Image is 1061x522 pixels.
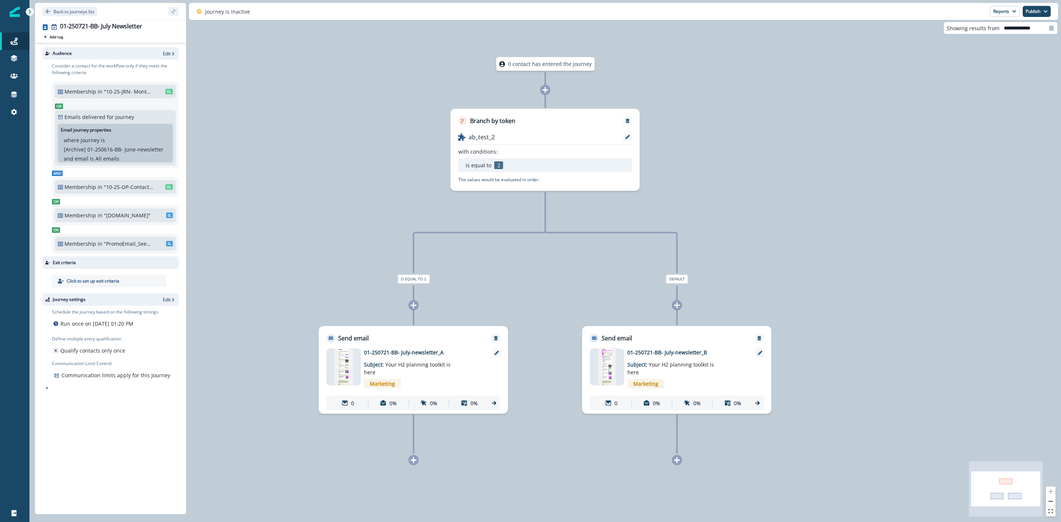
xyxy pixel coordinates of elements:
[61,127,111,133] p: Email journey properties
[166,213,173,218] span: SL
[458,148,498,155] p: with conditions:
[53,259,76,266] p: Exit criteria
[351,399,354,407] p: 0
[602,334,632,343] p: Send email
[494,161,503,169] p: 2
[98,240,102,248] p: in
[104,88,154,95] p: "10-25-JRN- Monthly Newsletter"
[10,7,20,17] img: Inflection
[947,24,999,32] p: Showing results from
[52,171,63,176] span: And
[64,240,96,248] p: Membership
[60,347,125,354] p: Qualify contacts only once
[475,57,616,71] div: 0 contact has entered the journey
[343,274,484,284] div: is equal to 2
[64,113,134,121] p: Emails delivered for journey
[470,399,478,407] p: 0%
[53,296,85,303] p: Journey settings
[364,361,451,376] span: Your H2 planning toolkit is here
[582,326,771,414] div: Send emailRemoveemail asset unavailable01-250721-BB- July-newsletter_BSubject: Your H2 planning t...
[50,35,63,39] p: Add tag
[508,60,592,68] p: 0 contact has entered the journey
[364,348,482,356] p: 01-250721-BB- July-newsletter_A
[52,309,158,315] p: Schedule the journey based on the following timings
[990,6,1020,17] button: Reports
[430,399,437,407] p: 0%
[693,399,701,407] p: 0%
[52,336,127,342] p: Define multiple entry qualification
[627,356,719,376] p: Subject:
[627,348,745,356] p: 01-250721-BB- July-newsletter_B
[52,199,60,204] span: Or
[163,297,176,303] button: Edit
[165,184,173,190] span: DL
[627,361,714,376] span: Your H2 planning toolkit is here
[490,336,502,341] button: Remove
[67,278,119,284] p: Click to set up exit criteria
[614,399,617,407] p: 0
[64,146,164,153] p: [Archive] 01-250616-BB- June-newsletter
[470,116,515,125] p: Branch by token
[64,211,96,219] p: Membership
[458,176,540,183] p: The values would be evaluated in order.
[53,8,94,15] p: Back to journeys list
[42,34,64,40] button: Add tag
[466,161,491,169] p: is equal to
[1023,6,1051,17] button: Publish
[627,379,664,388] span: Marketing
[753,336,765,341] button: Remove
[414,192,545,273] g: Edge from 2a508b59-6c09-4381-9e8e-3910f99509cd to node-edge-label019945db-5daa-4aaa-b471-01a551db...
[606,274,748,284] div: Default
[60,320,133,327] p: Run once on [DATE] 01:20 PM
[64,88,96,95] p: Membership
[64,136,99,144] p: where journey
[62,371,170,379] p: Communication limits apply for this Journey
[364,379,401,388] span: Marketing
[334,348,353,385] img: email asset unavailable
[55,104,63,109] span: Or
[104,240,154,248] p: "PromoEmail_SeedList_0225"
[398,274,430,284] span: is equal to 2
[1046,507,1055,516] button: fit view
[64,183,96,191] p: Membership
[545,192,677,273] g: Edge from 2a508b59-6c09-4381-9e8e-3910f99509cd to node-edge-labeleee33962-1e73-4c06-9ff8-78303a68...
[166,241,173,246] span: SL
[653,399,660,407] p: 0%
[1046,497,1055,507] button: zoom out
[205,8,250,15] p: Journey is inactive
[42,7,97,16] button: Go back
[52,360,179,367] p: Communication Limit Control
[60,23,142,31] div: 01-250721-BB- July Newsletter
[666,274,688,284] span: Default
[95,155,119,162] p: All emails
[52,227,60,233] span: Or
[168,7,179,16] button: sidebar collapse toggle
[104,211,154,219] p: "[DOMAIN_NAME]"
[98,88,102,95] p: in
[98,211,102,219] p: in
[622,118,634,123] button: Remove
[90,155,94,162] p: is
[734,399,741,407] p: 0%
[104,183,154,191] p: "10-25-OP-Contactable"
[52,63,179,76] p: Consider a contact for the workflow only if they meet the following criteria
[389,399,397,407] p: 0%
[451,109,640,191] div: Branch by tokenRemoveab_test_2with conditions:is equal to 2The values would be evaluated in order.
[364,356,456,376] p: Subject:
[598,348,616,385] img: email asset unavailable
[469,133,495,141] p: ab_test_2
[163,297,171,303] p: Edit
[53,50,72,57] p: Audience
[101,136,105,144] p: is
[64,155,88,162] p: and email
[98,183,102,191] p: in
[338,334,369,343] p: Send email
[163,50,176,57] button: Edit
[319,326,508,414] div: Send emailRemoveemail asset unavailable01-250721-BB- July-newsletter_ASubject: Your H2 planning t...
[165,89,173,94] span: DL
[163,50,171,57] p: Edit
